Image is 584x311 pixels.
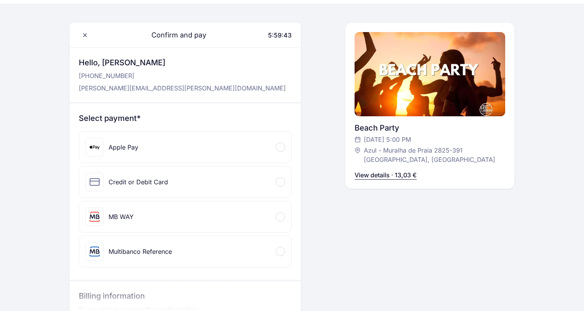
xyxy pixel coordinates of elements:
span: 5:59:43 [268,31,292,39]
h3: Billing information [79,291,292,304]
span: Azul - Muralha de Praia 2825-391 [GEOGRAPHIC_DATA], [GEOGRAPHIC_DATA] [364,146,497,164]
div: MB WAY [109,212,134,221]
div: Multibanco Reference [109,247,172,256]
p: [PHONE_NUMBER] [79,71,286,80]
div: Credit or Debit Card [109,177,168,187]
span: [DATE] 5:00 PM [364,135,411,144]
p: [PERSON_NAME][EMAIL_ADDRESS][PERSON_NAME][DOMAIN_NAME] [79,83,286,93]
p: View details · 13,03 € [355,170,417,180]
div: Apple Pay [109,143,138,152]
h3: Hello, [PERSON_NAME] [79,57,286,68]
h3: Select payment* [79,113,292,124]
span: Confirm and pay [142,30,206,41]
div: Beach Party [355,122,505,133]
